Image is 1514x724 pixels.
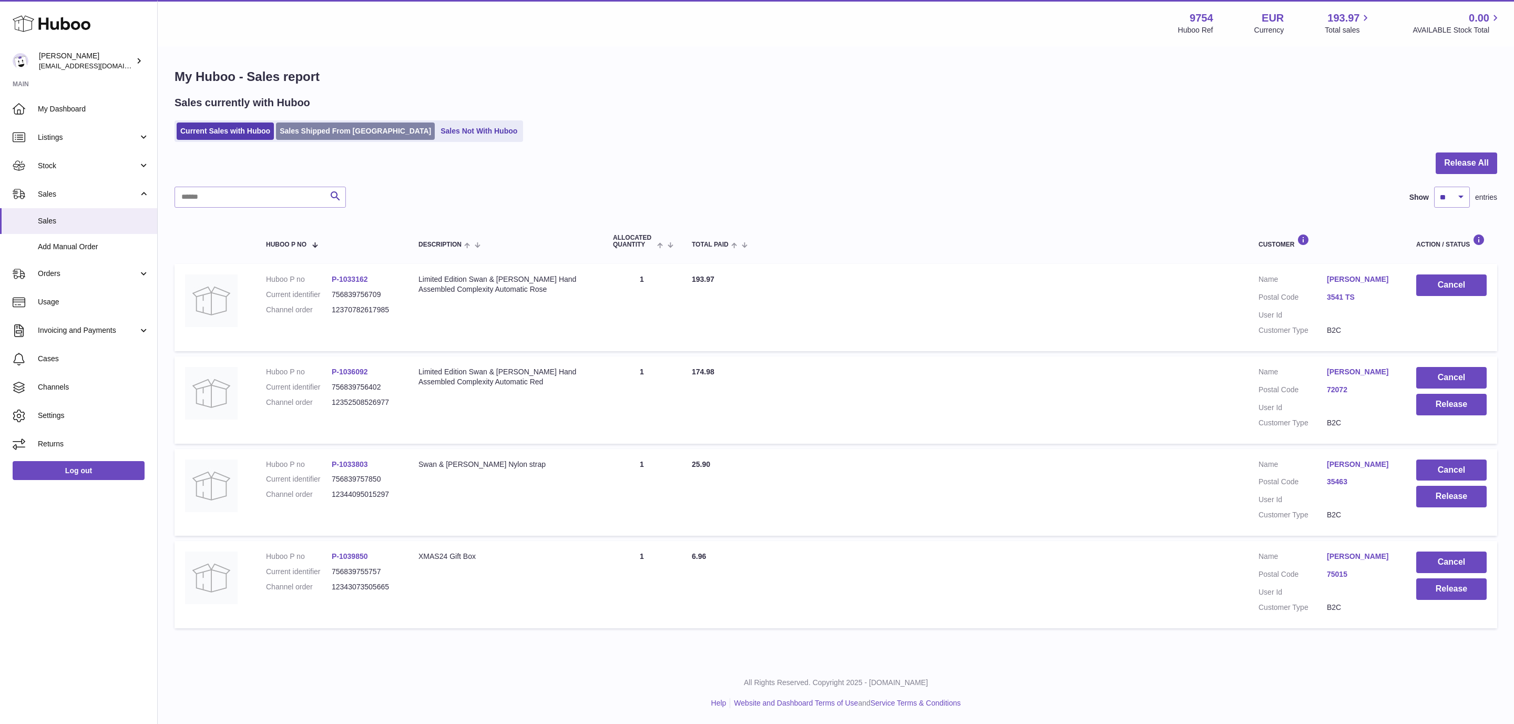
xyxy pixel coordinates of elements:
span: Stock [38,161,138,171]
a: Website and Dashboard Terms of Use [734,699,858,707]
a: [PERSON_NAME] [1327,274,1395,284]
button: Cancel [1416,274,1487,296]
div: Swan & [PERSON_NAME] Nylon strap [418,460,592,470]
span: 193.97 [692,275,714,283]
label: Show [1409,192,1429,202]
dt: User Id [1259,587,1327,597]
a: P-1033803 [332,460,368,468]
span: Total sales [1325,25,1372,35]
dd: B2C [1327,510,1395,520]
span: 193.97 [1327,11,1359,25]
td: 1 [602,356,681,444]
span: 25.90 [692,460,710,468]
span: 174.98 [692,368,714,376]
a: 193.97 Total sales [1325,11,1372,35]
dd: 756839757850 [332,474,397,484]
button: Release [1416,486,1487,507]
dd: B2C [1327,418,1395,428]
dt: Postal Code [1259,477,1327,490]
button: Cancel [1416,460,1487,481]
span: 6.96 [692,552,706,560]
dd: 756839756402 [332,382,397,392]
a: P-1036092 [332,368,368,376]
span: Listings [38,132,138,142]
span: Channels [38,382,149,392]
dt: Name [1259,552,1327,564]
span: Returns [38,439,149,449]
dt: Huboo P no [266,460,332,470]
button: Release [1416,394,1487,415]
dt: Channel order [266,397,332,407]
span: Add Manual Order [38,242,149,252]
span: Orders [38,269,138,279]
dt: Customer Type [1259,603,1327,613]
dt: Channel order [266,305,332,315]
dd: B2C [1327,603,1395,613]
span: Description [418,241,462,248]
h2: Sales currently with Huboo [175,96,310,110]
span: Cases [38,354,149,364]
a: Service Terms & Conditions [871,699,961,707]
td: 1 [602,541,681,628]
a: 35463 [1327,477,1395,487]
p: All Rights Reserved. Copyright 2025 - [DOMAIN_NAME] [166,678,1506,688]
dt: Customer Type [1259,510,1327,520]
span: 0.00 [1469,11,1489,25]
dt: Current identifier [266,290,332,300]
span: Invoicing and Payments [38,325,138,335]
a: P-1039850 [332,552,368,560]
dt: Current identifier [266,567,332,577]
dt: Name [1259,460,1327,472]
h1: My Huboo - Sales report [175,68,1497,85]
td: 1 [602,264,681,351]
dt: User Id [1259,495,1327,505]
dt: Huboo P no [266,367,332,377]
span: Total paid [692,241,729,248]
dt: Channel order [266,490,332,499]
dd: 12343073505665 [332,582,397,592]
div: [PERSON_NAME] [39,51,134,71]
span: [EMAIL_ADDRESS][DOMAIN_NAME] [39,62,155,70]
dd: B2C [1327,325,1395,335]
span: Settings [38,411,149,421]
a: Current Sales with Huboo [177,123,274,140]
a: [PERSON_NAME] [1327,460,1395,470]
button: Cancel [1416,367,1487,389]
div: Limited Edition Swan & [PERSON_NAME] Hand Assembled Complexity Automatic Rose [418,274,592,294]
a: [PERSON_NAME] [1327,552,1395,562]
div: Customer [1259,234,1395,248]
span: AVAILABLE Stock Total [1413,25,1501,35]
div: Action / Status [1416,234,1487,248]
div: Limited Edition Swan & [PERSON_NAME] Hand Assembled Complexity Automatic Red [418,367,592,387]
a: 72072 [1327,385,1395,395]
img: no-photo.jpg [185,552,238,604]
dt: User Id [1259,310,1327,320]
strong: 9754 [1190,11,1213,25]
span: Huboo P no [266,241,306,248]
span: Usage [38,297,149,307]
a: Sales Shipped From [GEOGRAPHIC_DATA] [276,123,435,140]
strong: EUR [1262,11,1284,25]
li: and [730,698,960,708]
button: Release [1416,578,1487,600]
a: P-1033162 [332,275,368,283]
span: entries [1475,192,1497,202]
img: info@fieldsluxury.london [13,53,28,69]
dt: Name [1259,367,1327,380]
span: Sales [38,189,138,199]
a: Sales Not With Huboo [437,123,521,140]
dt: Postal Code [1259,292,1327,305]
dt: Current identifier [266,382,332,392]
img: no-photo.jpg [185,274,238,327]
span: ALLOCATED Quantity [613,234,654,248]
dt: Channel order [266,582,332,592]
span: My Dashboard [38,104,149,114]
div: Huboo Ref [1178,25,1213,35]
dt: Huboo P no [266,274,332,284]
dt: Postal Code [1259,385,1327,397]
div: XMAS24 Gift Box [418,552,592,562]
dt: Customer Type [1259,325,1327,335]
button: Cancel [1416,552,1487,573]
dt: Customer Type [1259,418,1327,428]
dd: 756839756709 [332,290,397,300]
